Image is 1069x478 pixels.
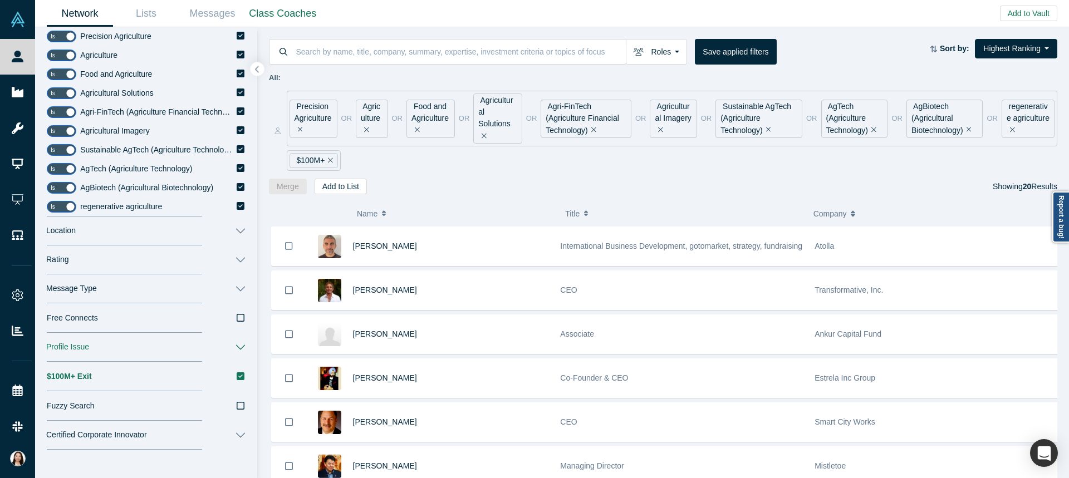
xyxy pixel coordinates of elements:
[47,1,113,27] a: Network
[46,284,97,293] span: Message Type
[47,400,95,412] span: Fuzzy Search
[269,72,281,83] span: All:
[1000,6,1057,21] button: Add to Vault
[46,255,68,264] span: Rating
[35,303,257,333] button: Free Connects
[357,202,377,225] span: Name
[10,451,26,466] img: Ryoko Manabe's Account
[357,202,553,225] button: Name
[353,417,417,426] a: [PERSON_NAME]
[560,329,594,338] span: Associate
[565,202,580,225] span: Title
[80,88,154,97] span: Agricultural Solutions
[891,113,903,124] span: or
[80,107,243,116] span: Agri-FinTech (Agriculture Financial Technology)
[560,417,577,426] span: CEO
[341,113,352,124] span: or
[315,179,367,194] button: Add to List
[325,154,333,167] button: Remove Filter
[290,100,337,138] div: Precision Agriculture
[80,164,192,173] span: AgTech (Agriculture Technology)
[815,373,875,382] span: Estrela Inc Group
[356,100,388,138] div: Agriculture
[272,315,306,353] button: Bookmark
[35,362,257,391] button: $100M+ Exit
[353,285,417,294] a: [PERSON_NAME]
[318,455,341,478] img: Atsushi Taira's Profile Image
[80,32,151,41] span: Precision Agriculture
[46,342,89,352] span: Profile Issue
[47,371,92,382] span: $100M+ Exit
[318,323,341,346] img: Rema Subramanian's Profile Image
[868,124,876,137] button: Remove Filter
[715,100,802,138] div: Sustainable AgTech (Agriculture Technology)
[560,285,577,294] span: CEO
[47,312,98,324] span: Free Connects
[963,124,972,137] button: Remove Filter
[353,329,417,338] a: [PERSON_NAME]
[541,100,631,138] div: Agri-FinTech (Agriculture Financial Technology)
[815,285,883,294] span: Transformative, Inc.
[353,373,417,382] a: [PERSON_NAME]
[459,113,470,124] span: or
[650,100,697,138] div: Agricultural Imagery
[35,421,257,450] button: Certified Corporate Innovator
[179,1,246,27] a: Messages
[272,271,306,309] button: Bookmark
[806,113,817,124] span: or
[821,100,888,138] div: AgTech (Agriculture Technology)
[1023,182,1057,191] span: Results
[80,51,117,60] span: Agriculture
[353,242,417,250] a: [PERSON_NAME]
[1007,124,1015,137] button: Remove Filter
[272,403,306,441] button: Bookmark
[560,242,802,250] span: International Business Development, gotomarket, strategy, fundraising
[35,391,257,421] button: Fuzzy Search
[626,39,687,65] button: Roles
[815,329,881,338] span: Ankur Capital Fund
[406,100,455,138] div: Food and Agriculture
[906,100,983,138] div: AgBiotech (Agricultural Biotechnology)
[290,153,339,168] div: $100M+
[272,226,306,265] button: Bookmark
[1052,191,1069,243] a: Report a bug!
[815,417,875,426] span: Smart City Works
[763,124,771,137] button: Remove Filter
[318,279,341,302] img: Mark Chasan's Profile Image
[80,202,162,211] span: regenerative agriculture
[588,124,596,137] button: Remove Filter
[80,126,150,135] span: Agricultural Imagery
[695,39,776,65] button: Save applied filters
[993,179,1057,194] div: Showing
[353,461,417,470] a: [PERSON_NAME]
[560,461,624,470] span: Managing Director
[813,202,847,225] span: Company
[635,113,646,124] span: or
[813,202,1050,225] button: Company
[975,39,1057,58] button: Highest Ranking
[392,113,403,124] span: or
[987,113,998,124] span: or
[940,44,969,53] strong: Sort by:
[80,145,235,154] span: Sustainable AgTech (Agriculture Technology)
[815,242,834,250] span: Atolla
[35,274,257,303] button: Message Type
[318,411,341,434] img: James Walsh's Profile Image
[295,124,303,137] button: Remove Filter
[35,245,257,274] button: Rating
[35,216,257,245] button: Location
[10,12,26,27] img: Alchemist Vault Logo
[473,93,522,144] div: Agricultural Solutions
[46,430,147,440] span: Certified Corporate Innovator
[46,226,76,235] span: Location
[1023,182,1032,191] strong: 20
[1002,100,1055,138] div: regenerative agriculture
[526,113,537,124] span: or
[80,70,152,78] span: Food and Agriculture
[272,359,306,397] button: Bookmark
